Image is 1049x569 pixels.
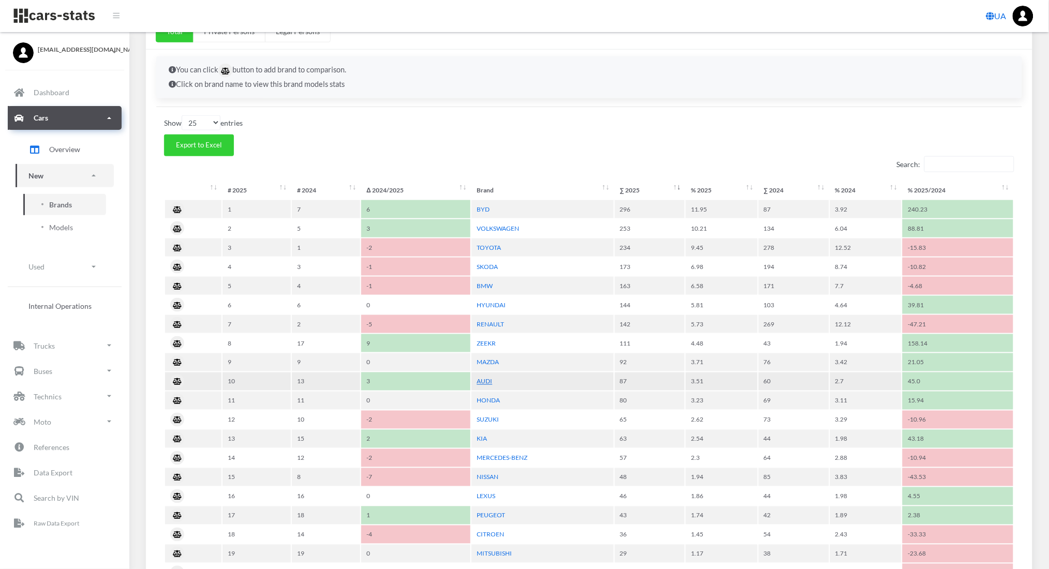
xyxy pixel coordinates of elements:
p: Trucks [34,339,55,352]
td: 2.54 [686,430,757,448]
td: 2 [223,219,291,237]
span: Models [49,222,73,233]
td: 38 [759,545,829,563]
a: CITROEN [477,531,504,538]
td: 2.3 [686,449,757,467]
td: 18 [223,526,291,544]
td: 87 [615,372,685,391]
td: 111 [615,334,685,352]
p: Dashboard [34,86,69,99]
td: 1.89 [830,506,902,525]
td: 158.14 [903,334,1013,352]
td: 46 [615,487,685,505]
td: 11.95 [686,200,757,218]
td: -15.83 [903,238,1013,257]
td: 39.81 [903,296,1013,314]
td: 17 [292,334,360,352]
td: -10.94 [903,449,1013,467]
td: 14 [223,449,291,467]
td: 16 [223,487,291,505]
a: Moto [8,410,122,433]
th: %&nbsp;2025: activate to sort column ascending [686,181,757,199]
td: 0 [361,545,470,563]
td: 10.21 [686,219,757,237]
td: 173 [615,258,685,276]
a: NISSAN [477,473,498,481]
th: Brand: activate to sort column ascending [471,181,613,199]
a: [EMAIL_ADDRESS][DOMAIN_NAME] [13,42,116,54]
td: 142 [615,315,685,333]
td: 18 [292,506,360,525]
td: 1 [292,238,360,257]
td: 12 [292,449,360,467]
td: 7.7 [830,277,902,295]
td: 3.42 [830,353,902,371]
td: 6.58 [686,277,757,295]
td: 4.64 [830,296,902,314]
a: LEXUS [477,492,495,500]
td: 171 [759,277,829,295]
td: 3.51 [686,372,757,391]
td: 4 [223,258,291,276]
td: 253 [615,219,685,237]
a: New [16,164,114,187]
td: 103 [759,296,829,314]
label: Search: [897,156,1014,172]
td: 240.23 [903,200,1013,218]
td: -43.53 [903,468,1013,486]
input: Search: [924,156,1014,172]
td: 2 [292,315,360,333]
a: HYUNDAI [477,301,506,309]
td: 5.81 [686,296,757,314]
th: ∑&nbsp;2024: activate to sort column ascending [759,181,829,199]
td: 17 [223,506,291,525]
td: 9.45 [686,238,757,257]
td: -2 [361,449,470,467]
td: 57 [615,449,685,467]
td: 19 [292,545,360,563]
a: AUDI [477,378,492,385]
td: 5 [223,277,291,295]
a: BMW [477,282,493,290]
td: 85 [759,468,829,486]
td: 44 [759,430,829,448]
p: Technics [34,390,62,403]
td: 6 [361,200,470,218]
td: 92 [615,353,685,371]
a: Cars [8,106,122,130]
td: 1.98 [830,487,902,505]
td: 19 [223,545,291,563]
td: 15.94 [903,392,1013,410]
th: ∑&nbsp;2025: activate to sort column ascending [615,181,685,199]
span: Internal Operations [28,301,92,311]
td: 4.48 [686,334,757,352]
p: Used [28,260,45,273]
td: 6.98 [686,258,757,276]
p: Moto [34,415,51,428]
p: Data Export [34,466,72,479]
td: 54 [759,526,829,544]
a: SUZUKI [477,416,499,424]
a: Dashboard [8,81,122,104]
td: 1 [361,506,470,525]
td: 163 [615,277,685,295]
td: 42 [759,506,829,525]
td: -4 [361,526,470,544]
td: 269 [759,315,829,333]
a: PEUGEOT [477,512,505,519]
a: Raw Data Export [8,511,122,535]
td: 3 [361,219,470,237]
td: 11 [223,392,291,410]
td: 80 [615,392,685,410]
a: MITSUBISHI [477,550,512,558]
td: 21.05 [903,353,1013,371]
td: 3 [292,258,360,276]
td: 1.17 [686,545,757,563]
span: Brands [49,199,72,210]
td: 9 [223,353,291,371]
td: 4.55 [903,487,1013,505]
a: Internal Operations [16,295,114,317]
td: 64 [759,449,829,467]
td: 1.86 [686,487,757,505]
td: 9 [292,353,360,371]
